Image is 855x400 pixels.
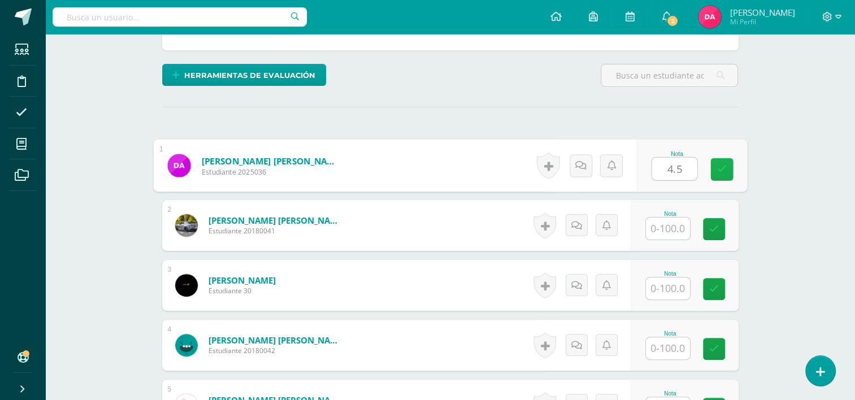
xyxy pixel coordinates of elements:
[601,64,737,86] input: Busca un estudiante aquí...
[645,331,695,337] div: Nota
[209,334,344,346] a: [PERSON_NAME] [PERSON_NAME]
[209,226,344,236] span: Estudiante 20180041
[646,337,690,359] input: 0-100.0
[666,15,679,27] span: 2
[175,274,198,297] img: f102391585df564e69704fa6ba2fd024.png
[698,6,721,28] img: 0d1c13a784e50cea1b92786e6af8f399.png
[651,150,702,156] div: Nota
[645,211,695,217] div: Nota
[175,214,198,237] img: fc84353caadfea4914385f38b906a64f.png
[201,155,341,167] a: [PERSON_NAME] [PERSON_NAME]
[184,65,315,86] span: Herramientas de evaluación
[645,271,695,277] div: Nota
[175,334,198,356] img: 1c21ca45a9899d64e4c585b3e02cc75d.png
[730,17,795,27] span: Mi Perfil
[646,277,690,299] input: 0-100.0
[53,7,307,27] input: Busca un usuario...
[209,215,344,226] a: [PERSON_NAME] [PERSON_NAME]
[167,154,190,177] img: 32c884dd03b489fcdbbb6db53c03a5d3.png
[201,167,341,177] span: Estudiante 2025036
[652,158,697,180] input: 0-100.0
[209,346,344,355] span: Estudiante 20180042
[730,7,795,18] span: [PERSON_NAME]
[645,390,695,397] div: Nota
[162,64,326,86] a: Herramientas de evaluación
[209,286,276,295] span: Estudiante 30
[646,218,690,240] input: 0-100.0
[209,275,276,286] a: [PERSON_NAME]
